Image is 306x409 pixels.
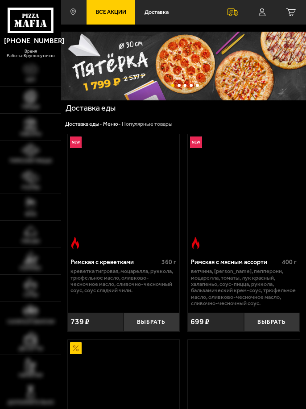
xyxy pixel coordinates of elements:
button: Выбрать [244,313,300,331]
img: Острое блюдо [69,237,81,249]
span: Римская пицца [10,158,52,164]
span: Салаты и закуски [7,319,54,325]
span: Супы [24,293,38,298]
img: Новинка [70,136,82,149]
a: Доставка еды- [65,120,102,127]
img: Острое блюдо [190,237,202,249]
button: точки переключения [190,84,193,87]
p: креветка тигровая, моцарелла, руккола, трюфельное масло, оливково-чесночное масло, сливочно-чесно... [70,268,177,293]
button: точки переключения [178,84,181,87]
span: Десерты [19,346,43,351]
span: 699 ₽ [190,318,210,326]
div: Римская с креветками [70,258,160,266]
span: Роллы [22,185,40,190]
img: Акционный [70,342,82,354]
div: ; [61,25,306,32]
button: точки переключения [196,84,199,87]
div: Римская с мясным ассорти [191,258,280,266]
span: Обеды [21,239,40,244]
img: Новинка [190,136,202,149]
span: Доставка [145,9,169,15]
span: Наборы [20,132,41,137]
span: 739 ₽ [70,318,90,326]
a: Меню- [103,120,120,127]
span: Дополнительно [8,400,54,405]
span: 360 г [161,258,176,266]
button: Выбрать [124,313,179,331]
button: точки переключения [184,84,187,87]
span: Напитки [19,373,42,378]
span: 400 г [282,258,297,266]
a: НовинкаОстрое блюдоРимская с мясным ассорти [188,134,299,251]
span: Пицца [22,104,39,110]
h1: Доставка еды [66,104,302,112]
a: НовинкаОстрое блюдоРимская с креветками [68,134,179,251]
span: Горячее [20,266,41,271]
span: WOK [25,212,37,217]
span: Хит [26,78,36,83]
button: точки переключения [171,84,174,87]
div: Популярные товары [122,120,173,128]
span: Все Акции [96,9,126,15]
p: ветчина, [PERSON_NAME], пепперони, моцарелла, томаты, лук красный, халапеньо, соус-пицца, руккола... [191,268,297,306]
